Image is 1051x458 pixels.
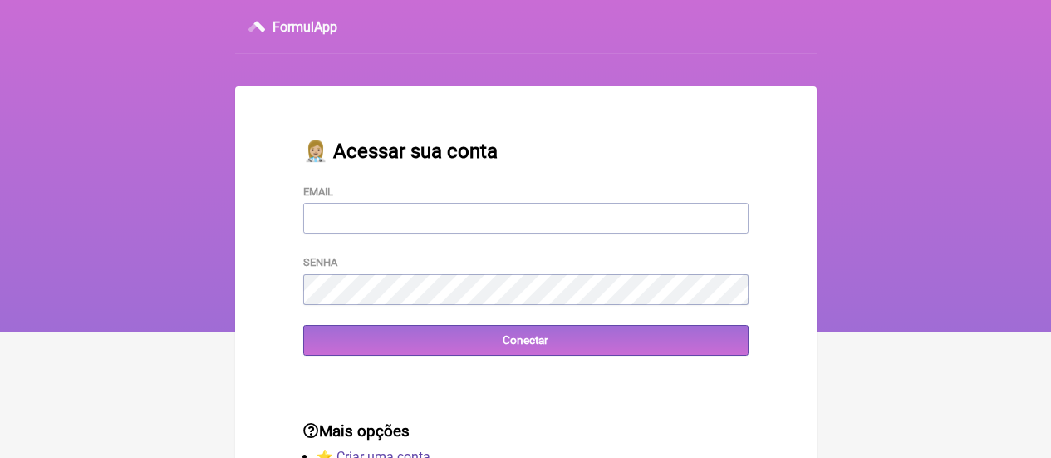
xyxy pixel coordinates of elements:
[273,19,337,35] h3: FormulApp
[303,422,749,441] h3: Mais opções
[303,140,749,163] h2: 👩🏼‍⚕️ Acessar sua conta
[303,185,333,198] label: Email
[303,325,749,356] input: Conectar
[303,256,337,268] label: Senha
